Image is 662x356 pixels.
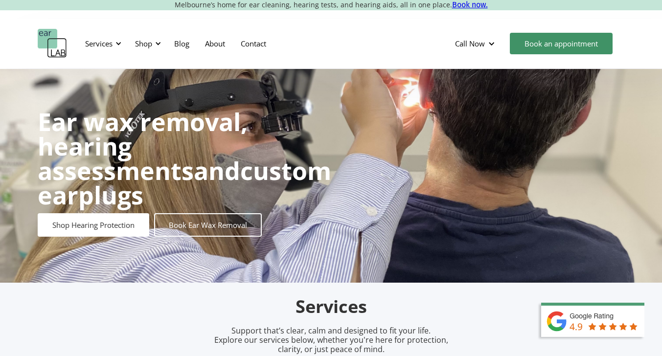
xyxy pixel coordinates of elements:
[101,295,561,318] h2: Services
[197,29,233,58] a: About
[38,110,331,207] h1: and
[129,29,164,58] div: Shop
[38,213,149,237] a: Shop Hearing Protection
[510,33,613,54] a: Book an appointment
[447,29,505,58] div: Call Now
[79,29,124,58] div: Services
[455,39,485,48] div: Call Now
[135,39,152,48] div: Shop
[233,29,274,58] a: Contact
[85,39,113,48] div: Services
[202,326,461,355] p: Support that’s clear, calm and designed to fit your life. Explore our services below, whether you...
[38,105,248,187] strong: Ear wax removal, hearing assessments
[38,154,331,212] strong: custom earplugs
[38,29,67,58] a: home
[166,29,197,58] a: Blog
[154,213,262,237] a: Book Ear Wax Removal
